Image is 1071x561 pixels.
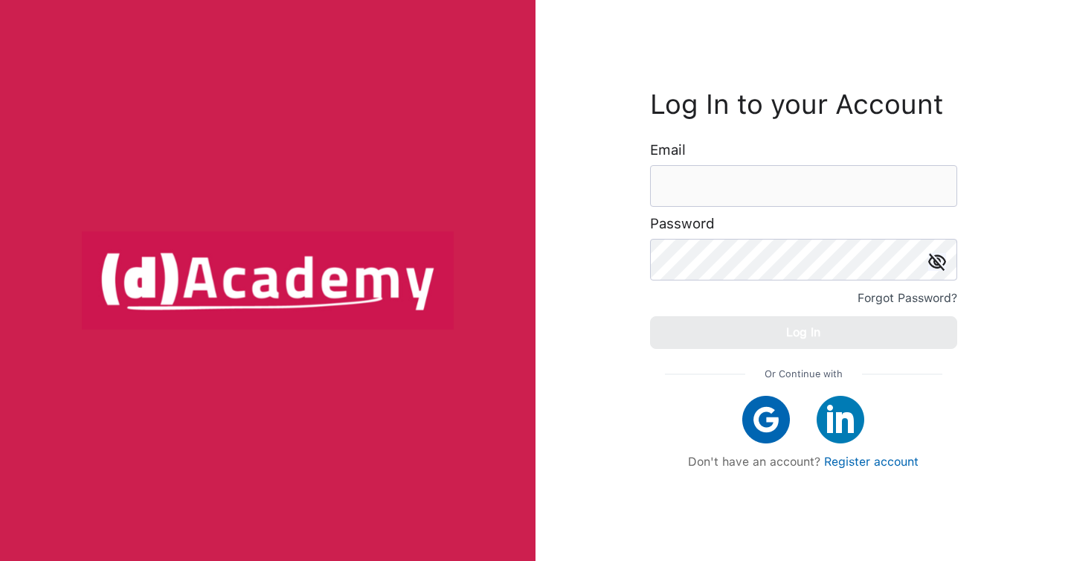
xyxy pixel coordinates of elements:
div: Don't have an account? [665,455,942,469]
img: line [665,374,745,375]
img: logo [82,231,454,330]
div: Log In [786,322,820,343]
label: Email [650,143,686,158]
a: Register account [824,455,919,469]
img: linkedIn icon [817,396,864,443]
h3: Log In to your Account [650,92,957,117]
span: Or Continue with [765,364,843,385]
img: icon [928,253,946,271]
div: Forgot Password? [858,288,957,309]
img: google icon [742,396,790,443]
button: Log In [650,316,957,349]
img: line [862,374,942,375]
label: Password [650,217,715,231]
